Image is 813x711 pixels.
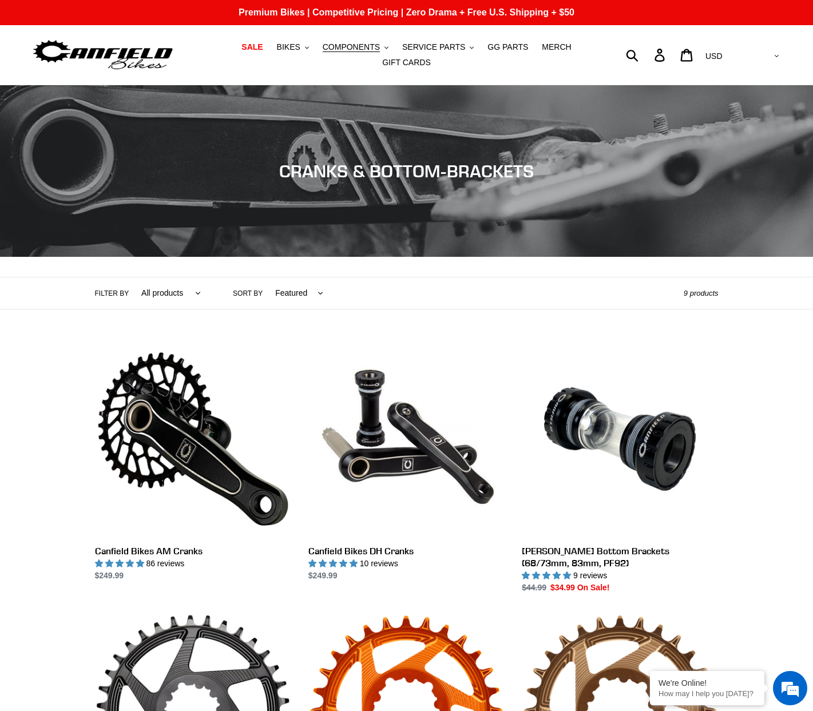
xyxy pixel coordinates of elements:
a: GIFT CARDS [376,55,437,70]
label: Filter by [95,288,129,299]
span: GIFT CARDS [382,58,431,67]
img: Canfield Bikes [31,37,175,73]
button: COMPONENTS [317,39,394,55]
label: Sort by [233,288,263,299]
span: 9 products [684,289,719,297]
div: We're Online! [659,678,756,688]
input: Search [632,42,661,67]
span: COMPONENTS [323,42,380,52]
span: MERCH [542,42,571,52]
span: SERVICE PARTS [402,42,465,52]
a: MERCH [536,39,577,55]
p: How may I help you today? [659,689,756,698]
button: SERVICE PARTS [396,39,479,55]
span: GG PARTS [487,42,528,52]
a: SALE [236,39,268,55]
span: SALE [241,42,263,52]
span: BIKES [277,42,300,52]
span: CRANKS & BOTTOM-BRACKETS [279,161,534,181]
a: GG PARTS [482,39,534,55]
button: BIKES [271,39,315,55]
